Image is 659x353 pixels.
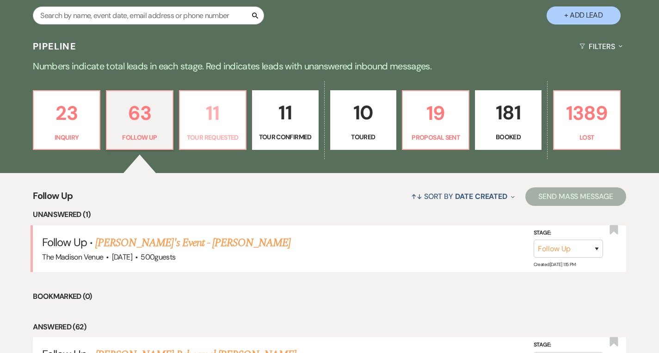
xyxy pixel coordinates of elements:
[336,132,391,142] p: Toured
[112,98,167,129] p: 63
[481,132,536,142] p: Booked
[553,90,621,150] a: 1389Lost
[39,98,94,129] p: 23
[185,132,240,142] p: Tour Requested
[258,132,313,142] p: Tour Confirmed
[534,340,603,350] label: Stage:
[534,228,603,238] label: Stage:
[252,90,319,150] a: 11Tour Confirmed
[455,192,507,201] span: Date Created
[33,209,626,221] li: Unanswered (1)
[411,192,422,201] span: ↑↓
[185,98,240,129] p: 11
[481,97,536,128] p: 181
[547,6,621,25] button: + Add Lead
[141,252,175,262] span: 500 guests
[258,97,313,128] p: 11
[33,291,626,303] li: Bookmarked (0)
[402,90,469,150] a: 19Proposal Sent
[39,132,94,142] p: Inquiry
[534,261,576,267] span: Created: [DATE] 1:15 PM
[33,40,76,53] h3: Pipeline
[179,90,246,150] a: 11Tour Requested
[112,132,167,142] p: Follow Up
[33,90,100,150] a: 23Inquiry
[560,98,614,129] p: 1389
[408,132,463,142] p: Proposal Sent
[33,6,264,25] input: Search by name, event date, email address or phone number
[33,189,73,209] span: Follow Up
[33,321,626,333] li: Answered (62)
[475,90,542,150] a: 181Booked
[330,90,397,150] a: 10Toured
[408,98,463,129] p: 19
[525,187,626,206] button: Send Mass Message
[112,252,132,262] span: [DATE]
[336,97,391,128] p: 10
[407,184,518,209] button: Sort By Date Created
[576,34,626,59] button: Filters
[42,235,86,249] span: Follow Up
[560,132,614,142] p: Lost
[106,90,173,150] a: 63Follow Up
[95,235,290,251] a: [PERSON_NAME]'s Event - [PERSON_NAME]
[42,252,103,262] span: The Madison Venue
